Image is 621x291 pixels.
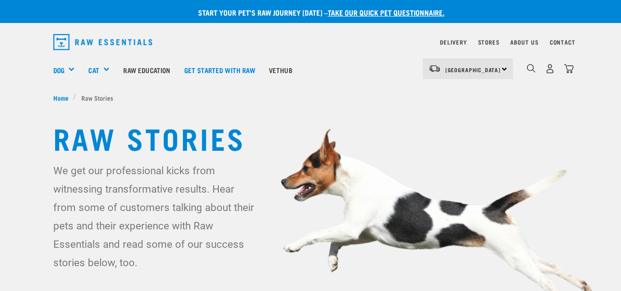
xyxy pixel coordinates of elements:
a: Delivery [440,40,467,44]
a: Get started with Raw [177,51,262,88]
a: About Us [510,40,538,44]
img: Raw Essentials Logo [53,34,153,50]
a: Dog [53,65,64,75]
a: Cat [88,65,99,75]
a: Stores [478,40,500,44]
p: We get our professional kicks from witnessing transformative results. Hear from some of customers... [53,161,259,272]
nav: breadcrumbs [53,93,568,103]
a: Contact [550,40,575,44]
span: [GEOGRAPHIC_DATA] [445,68,501,71]
img: van-moving.png [428,64,441,73]
img: user.png [545,64,555,74]
nav: dropdown navigation [46,30,575,54]
a: Vethub [262,51,299,88]
a: Raw Education [116,51,177,88]
h1: Raw Stories [53,121,568,154]
a: take our quick pet questionnaire. [328,10,444,14]
img: home-icon@2x.png [564,64,574,74]
img: home-icon-1@2x.png [527,64,536,73]
a: Home [53,93,74,103]
span: Home [53,93,68,103]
